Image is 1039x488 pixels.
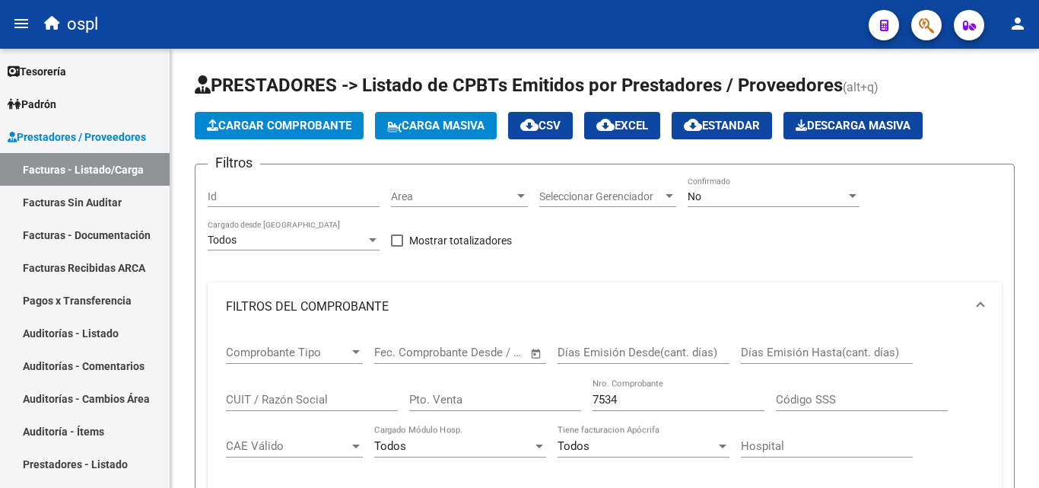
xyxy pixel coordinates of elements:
[226,298,965,315] mat-panel-title: FILTROS DEL COMPROBANTE
[391,190,514,203] span: Area
[387,119,485,132] span: Carga Masiva
[8,96,56,113] span: Padrón
[195,75,843,96] span: PRESTADORES -> Listado de CPBTs Emitidos por Prestadores / Proveedores
[375,112,497,139] button: Carga Masiva
[226,346,349,359] span: Comprobante Tipo
[520,119,561,132] span: CSV
[8,129,146,145] span: Prestadores / Proveedores
[688,190,701,203] span: No
[409,231,512,250] span: Mostrar totalizadores
[226,439,349,453] span: CAE Válido
[672,112,772,139] button: Estandar
[783,112,923,139] button: Descarga Masiva
[374,439,406,453] span: Todos
[528,345,545,362] button: Open calendar
[596,119,648,132] span: EXCEL
[8,63,66,80] span: Tesorería
[558,439,589,453] span: Todos
[208,282,1002,331] mat-expansion-panel-header: FILTROS DEL COMPROBANTE
[987,436,1024,473] iframe: Intercom live chat
[208,234,237,246] span: Todos
[208,152,260,174] h3: Filtros
[67,8,98,41] span: ospl
[584,112,660,139] button: EXCEL
[508,112,573,139] button: CSV
[195,112,364,139] button: Cargar Comprobante
[684,119,760,132] span: Estandar
[374,346,424,359] input: Start date
[783,112,923,139] app-download-masive: Descarga masiva de comprobantes (adjuntos)
[684,116,702,134] mat-icon: cloud_download
[437,346,511,359] input: End date
[796,119,910,132] span: Descarga Masiva
[12,14,30,33] mat-icon: menu
[596,116,615,134] mat-icon: cloud_download
[520,116,539,134] mat-icon: cloud_download
[539,190,662,203] span: Seleccionar Gerenciador
[843,80,879,94] span: (alt+q)
[207,119,351,132] span: Cargar Comprobante
[1009,14,1027,33] mat-icon: person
